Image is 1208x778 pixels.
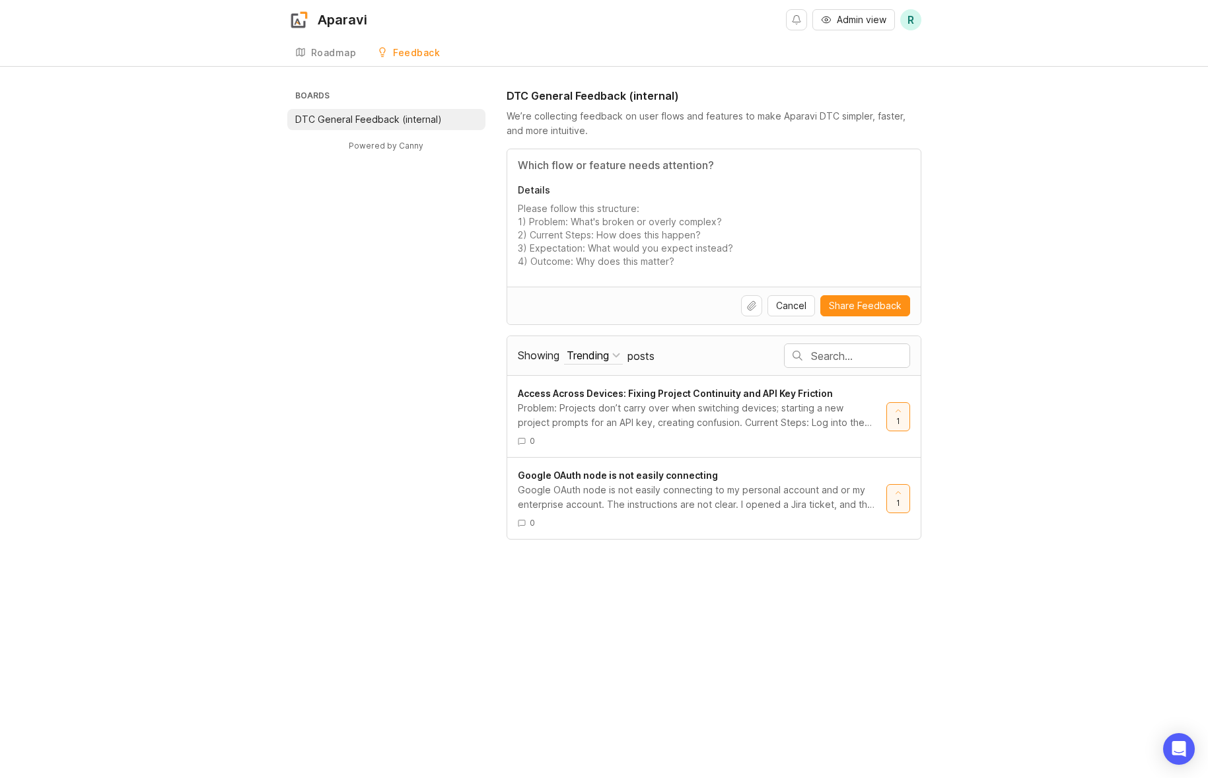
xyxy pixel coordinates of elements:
span: R [907,12,914,28]
span: Share Feedback [829,299,902,312]
button: Cancel [767,295,815,316]
a: Feedback [369,40,448,67]
div: Roadmap [311,48,357,57]
a: Roadmap [287,40,365,67]
div: Google OAuth node is not easily connecting to my personal account and or my enterprise account. T... [518,483,876,512]
button: Showing [564,347,623,365]
button: 1 [886,484,910,513]
textarea: Details [518,202,910,268]
div: Open Intercom Messenger [1163,733,1195,765]
div: We’re collecting feedback on user flows and features to make Aparavi DTC simpler, faster, and mor... [507,109,921,138]
div: Feedback [393,48,440,57]
a: Powered by Canny [347,138,425,153]
button: Share Feedback [820,295,910,316]
div: Problem: Projects don’t carry over when switching devices; starting a new project prompts for an ... [518,401,876,430]
span: Access Across Devices: Fixing Project Continuity and API Key Friction [518,388,833,399]
p: DTC General Feedback (internal) [295,113,442,126]
h3: Boards [293,88,485,106]
a: Access Across Devices: Fixing Project Continuity and API Key FrictionProblem: Projects don’t carr... [518,386,886,446]
a: Google OAuth node is not easily connectingGoogle OAuth node is not easily connecting to my person... [518,468,886,528]
p: Details [518,184,910,197]
span: Google OAuth node is not easily connecting [518,470,718,481]
button: R [900,9,921,30]
h1: DTC General Feedback (internal) [507,88,679,104]
img: Aparavi logo [287,8,311,32]
span: 1 [896,415,900,427]
div: Trending [567,348,609,363]
button: Admin view [812,9,895,30]
input: Search… [811,349,909,363]
span: 0 [530,435,535,446]
a: DTC General Feedback (internal) [287,109,485,130]
span: Showing [518,349,559,362]
span: Admin view [837,13,886,26]
span: Cancel [776,299,806,312]
span: 0 [530,517,535,528]
span: 1 [896,497,900,509]
input: Title [518,157,910,173]
button: 1 [886,402,910,431]
button: Upload file [741,295,762,316]
button: Notifications [786,9,807,30]
span: posts [627,349,655,363]
div: Aparavi [318,13,367,26]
